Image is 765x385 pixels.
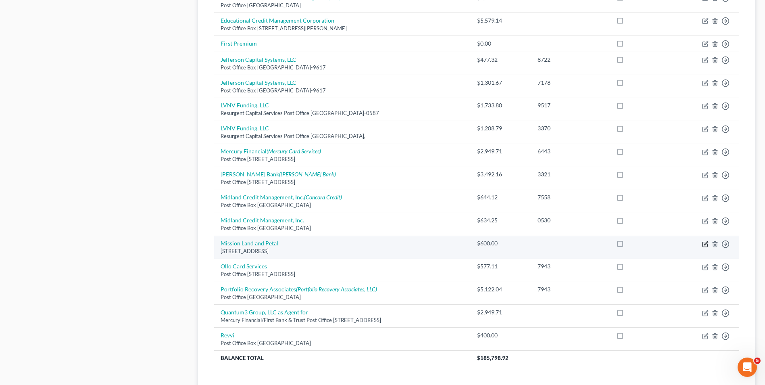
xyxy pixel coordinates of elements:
[221,79,296,86] a: Jefferson Capital Systems, LLC
[477,285,525,293] div: $5,122.04
[538,193,603,201] div: 7558
[477,262,525,270] div: $577.11
[477,216,525,224] div: $634.25
[477,331,525,339] div: $400.00
[477,170,525,178] div: $3,492.16
[538,101,603,109] div: 9517
[221,309,308,316] a: Quantum3 Group, LLC as Agent for
[221,102,269,109] a: LVNV Funding, LLC
[221,87,464,94] div: Post Office Box [GEOGRAPHIC_DATA]-9617
[221,148,321,155] a: Mercury Financial(Mercury Card Services)
[267,148,321,155] i: (Mercury Card Services)
[221,109,464,117] div: Resurgent Capital Services Post Office [GEOGRAPHIC_DATA]-0587
[221,64,464,71] div: Post Office Box [GEOGRAPHIC_DATA]-9617
[221,125,269,132] a: LVNV Funding, LLC
[221,316,464,324] div: Mercury Financial/First Bank & Trust Post Office [STREET_ADDRESS]
[221,40,257,47] a: First Premium
[221,56,296,63] a: Jefferson Capital Systems, LLC
[304,194,342,201] i: (Concora Credit)
[221,247,464,255] div: [STREET_ADDRESS]
[221,17,334,24] a: Educational Credit Management Corporation
[477,17,525,25] div: $5,579.14
[221,2,464,9] div: Post Office [GEOGRAPHIC_DATA]
[296,286,377,293] i: (Portfolio Recovery Associates, LLC)
[538,124,603,132] div: 3370
[221,339,464,347] div: Post Office Box [GEOGRAPHIC_DATA]
[538,79,603,87] div: 7178
[221,132,464,140] div: Resurgent Capital Services Post Office [GEOGRAPHIC_DATA],
[477,147,525,155] div: $2,949.71
[221,332,234,339] a: Revvi
[477,355,509,361] span: $185,798.92
[221,217,304,224] a: Midland Credit Management, Inc.
[477,193,525,201] div: $644.12
[221,201,464,209] div: Post Office Box [GEOGRAPHIC_DATA]
[221,171,336,178] a: [PERSON_NAME] Bank([PERSON_NAME] Bank)
[538,285,603,293] div: 7943
[538,147,603,155] div: 6443
[221,155,464,163] div: Post Office [STREET_ADDRESS]
[221,293,464,301] div: Post Office [GEOGRAPHIC_DATA]
[477,56,525,64] div: $477.32
[477,124,525,132] div: $1,288.79
[477,40,525,48] div: $0.00
[538,170,603,178] div: 3321
[279,171,336,178] i: ([PERSON_NAME] Bank)
[214,351,470,365] th: Balance Total
[221,194,342,201] a: Midland Credit Management, Inc.(Concora Credit)
[538,262,603,270] div: 7943
[477,79,525,87] div: $1,301.67
[538,56,603,64] div: 8722
[221,263,267,270] a: Ollo Card Services
[221,240,278,247] a: Mission Land and Petal
[477,101,525,109] div: $1,733.80
[221,178,464,186] div: Post Office [STREET_ADDRESS]
[477,308,525,316] div: $2,949.71
[221,286,377,293] a: Portfolio Recovery Associates(Portfolio Recovery Associates, LLC)
[477,239,525,247] div: $600.00
[221,224,464,232] div: Post Office Box [GEOGRAPHIC_DATA]
[738,358,757,377] iframe: Intercom live chat
[221,25,464,32] div: Post Office Box [STREET_ADDRESS][PERSON_NAME]
[754,358,761,364] span: 5
[221,270,464,278] div: Post Office [STREET_ADDRESS]
[538,216,603,224] div: 0530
